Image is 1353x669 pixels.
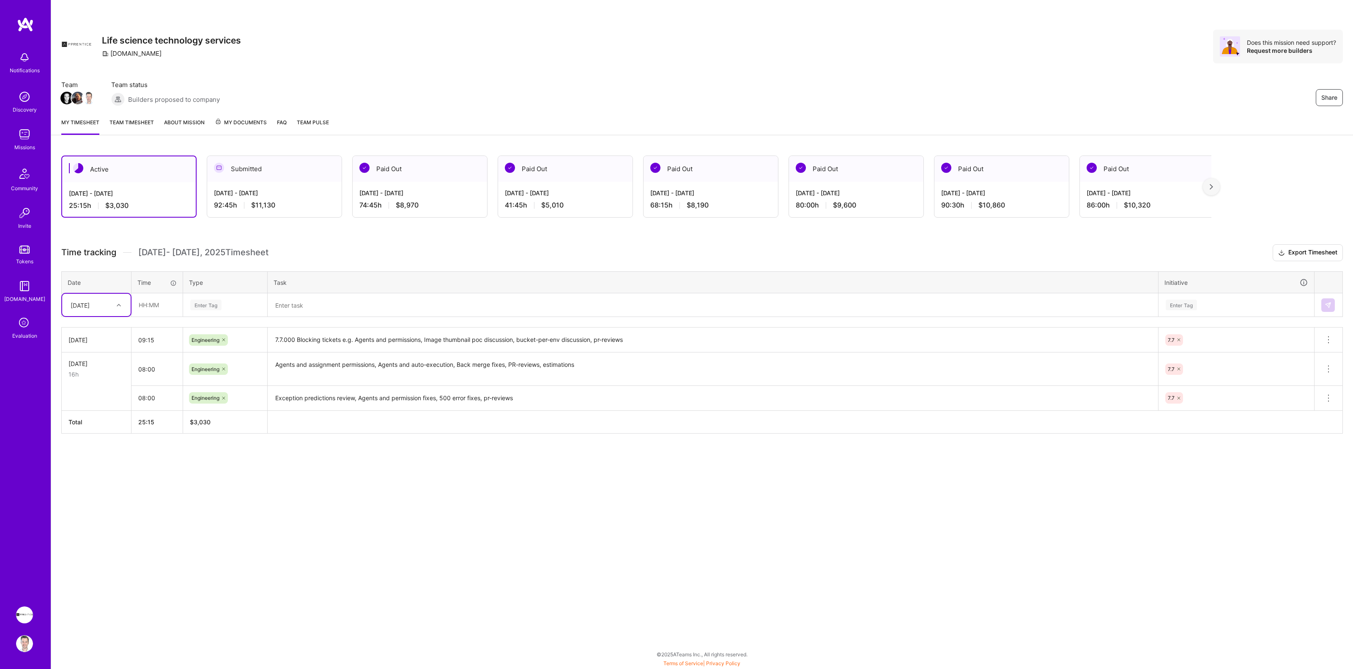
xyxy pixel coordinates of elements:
div: Time [137,278,177,287]
div: Enter Tag [190,298,222,311]
button: Export Timesheet [1273,244,1343,261]
i: icon SelectionTeam [16,315,33,331]
textarea: Agents and assignment permissions, Agents and auto-execution, Back merge fixes, PR-reviews, estim... [268,353,1157,385]
span: $5,010 [541,201,564,210]
i: icon Download [1278,248,1285,257]
img: Community [14,164,35,184]
div: Missions [14,143,35,152]
img: Paid Out [650,163,660,173]
span: Engineering [192,395,219,401]
img: Paid Out [941,163,951,173]
span: Engineering [192,366,219,372]
img: Paid Out [1087,163,1097,173]
div: [DATE] - [DATE] [505,188,626,197]
div: [DATE] - [DATE] [1087,188,1208,197]
img: Avatar [1220,36,1240,57]
div: [DATE] [68,359,124,368]
i: icon CompanyGray [102,50,109,57]
div: Evaluation [12,331,37,340]
span: Builders proposed to company [128,95,220,104]
span: 7.7 [1168,395,1175,401]
span: Engineering [192,337,219,343]
span: Team Pulse [297,119,329,126]
div: 41:45 h [505,201,626,210]
img: Company Logo [61,30,92,60]
img: Team Member Avatar [71,92,84,104]
a: Team Member Avatar [72,91,83,105]
div: Paid Out [353,156,487,182]
span: $10,860 [978,201,1005,210]
div: [DATE] - [DATE] [796,188,917,197]
th: 25:15 [131,410,183,433]
span: Share [1321,93,1337,102]
a: Team Member Avatar [83,91,94,105]
span: $8,190 [687,201,709,210]
div: Invite [18,221,31,230]
img: Team Member Avatar [60,92,73,104]
img: Team Member Avatar [82,92,95,104]
div: Paid Out [934,156,1069,182]
div: Enter Tag [1166,298,1197,311]
img: right [1210,184,1213,190]
input: HH:MM [131,387,183,409]
a: Terms of Service [663,660,703,666]
img: Active [73,163,83,173]
div: [DATE] [71,300,90,309]
input: HH:MM [131,358,183,380]
span: Time tracking [61,247,116,258]
span: Team [61,80,94,89]
span: Team status [111,80,220,89]
span: $9,600 [833,201,856,210]
img: Paid Out [359,163,370,173]
div: 68:15 h [650,201,771,210]
img: Invite [16,205,33,221]
img: Submit [1325,302,1331,309]
div: [DATE] [68,336,124,344]
img: bell [16,49,33,66]
h3: Life science technology services [102,35,241,46]
span: $8,970 [396,201,419,210]
a: Team Pulse [297,118,329,135]
i: icon Chevron [117,303,121,307]
span: $10,320 [1124,201,1150,210]
div: Notifications [10,66,40,75]
span: 7.7 [1168,337,1175,343]
div: [DATE] - [DATE] [69,189,189,198]
div: Paid Out [1080,156,1214,182]
div: Initiative [1164,278,1308,287]
div: [DATE] - [DATE] [650,188,771,197]
textarea: 7.7.000 Blocking tickets e.g. Agents and permissions, Image thumbnail poc discussion, bucket-per-... [268,328,1157,352]
a: Team timesheet [110,118,154,135]
div: Paid Out [498,156,633,182]
th: Date [62,271,131,293]
div: 74:45 h [359,201,480,210]
button: Share [1316,89,1343,106]
div: Paid Out [644,156,778,182]
a: About Mission [164,118,205,135]
div: Active [62,156,196,182]
a: Team Member Avatar [61,91,72,105]
div: [DOMAIN_NAME] [4,295,45,303]
div: Paid Out [789,156,923,182]
span: [DATE] - [DATE] , 2025 Timesheet [138,247,268,258]
input: HH:MM [131,329,183,351]
img: Paid Out [505,163,515,173]
img: guide book [16,278,33,295]
span: $3,030 [105,201,129,210]
a: User Avatar [14,635,35,652]
th: Type [183,271,268,293]
div: [DATE] - [DATE] [214,188,335,197]
div: 92:45 h [214,201,335,210]
span: 7.7 [1168,366,1175,372]
img: teamwork [16,126,33,143]
input: HH:MM [132,294,182,316]
div: 25:15 h [69,201,189,210]
div: 86:00 h [1087,201,1208,210]
img: User Avatar [16,635,33,652]
div: 90:30 h [941,201,1062,210]
div: [DOMAIN_NAME] [102,49,162,58]
img: tokens [19,246,30,254]
div: Request more builders [1247,46,1336,55]
a: FAQ [277,118,287,135]
a: My timesheet [61,118,99,135]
